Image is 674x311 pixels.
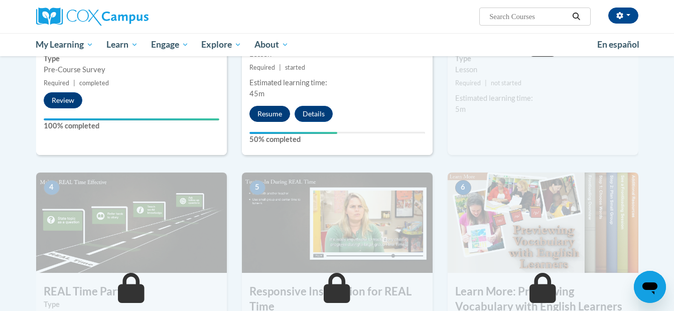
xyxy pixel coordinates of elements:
h3: REAL Time Part 2 [36,284,227,299]
span: completed [79,79,109,87]
img: Cox Campus [36,8,149,26]
label: 100% completed [44,120,219,131]
button: Search [569,11,584,23]
a: My Learning [30,33,100,56]
span: started [285,64,305,71]
span: 5 [249,180,265,195]
span: Explore [201,39,241,51]
a: Cox Campus [36,8,227,26]
div: Lesson [455,64,631,75]
div: Pre-Course Survey [44,64,219,75]
label: Type [44,299,219,310]
div: Main menu [21,33,653,56]
button: Resume [249,106,290,122]
span: 4 [44,180,60,195]
label: Type [455,53,631,64]
div: Your progress [44,118,219,120]
button: Account Settings [608,8,638,24]
span: Required [44,79,69,87]
a: Learn [100,33,145,56]
a: Explore [195,33,248,56]
a: En español [591,34,646,55]
span: | [485,79,487,87]
div: Your progress [249,132,337,134]
button: Details [295,106,333,122]
span: | [279,64,281,71]
span: 6 [455,180,471,195]
span: About [254,39,289,51]
span: not started [491,79,521,87]
span: 45m [249,89,264,98]
input: Search Courses [488,11,569,23]
iframe: Button to launch messaging window [634,271,666,303]
span: Engage [151,39,189,51]
span: En español [597,39,639,50]
span: Learn [106,39,138,51]
img: Course Image [36,173,227,273]
a: About [248,33,295,56]
span: | [73,79,75,87]
span: Required [455,79,481,87]
div: Estimated learning time: [455,93,631,104]
a: Engage [145,33,195,56]
div: Estimated learning time: [249,77,425,88]
span: Required [249,64,275,71]
span: My Learning [36,39,93,51]
img: Course Image [242,173,433,273]
label: Type [44,53,219,64]
span: 5m [455,105,466,113]
button: Review [44,92,82,108]
label: 50% completed [249,134,425,145]
img: Course Image [448,173,638,273]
